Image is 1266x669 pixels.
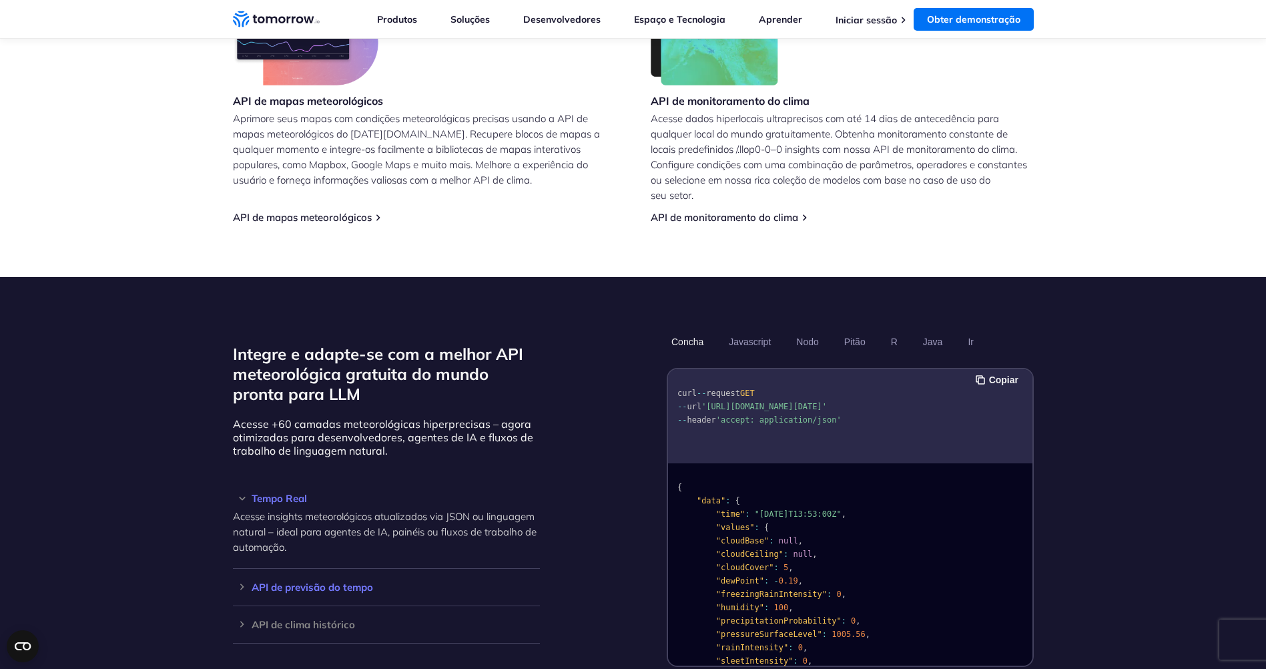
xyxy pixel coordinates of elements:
button: Pitão [839,330,870,353]
span: 'accept: application/json' [715,415,841,425]
span: url [687,402,701,411]
h3: API de monitoramento do clima [651,93,810,108]
p: Acesse insights meteorológicos atualizados via JSON ou linguagem natural – ideal para agentes de ... [233,509,540,555]
button: Copiar [975,373,1022,387]
button: Nodo [792,330,823,353]
span: , [808,656,812,666]
span: , [841,590,846,599]
span: -- [696,389,705,398]
a: Obter demonstração [914,8,1034,31]
span: curl [677,389,697,398]
button: Javascript [724,330,775,353]
span: "cloudBase" [715,536,768,545]
span: 0.19 [778,576,798,586]
span: , [802,643,807,652]
button: Concha [667,330,708,353]
span: 100 [773,603,788,612]
a: API de mapas meteorológicos [233,211,372,224]
span: : [769,536,773,545]
span: , [798,536,802,545]
span: GET [739,389,754,398]
a: Link inicial [233,9,320,29]
span: { [735,496,739,505]
span: : [841,616,846,626]
span: : [764,603,769,612]
h3: Tempo Real [233,493,540,503]
span: null [793,549,812,559]
span: "time" [715,509,744,519]
h3: API de previsão do tempo [233,582,540,592]
span: request [706,389,740,398]
p: Acesse +60 camadas meteorológicas hiperprecisas – agora otimizadas para desenvolvedores, agentes ... [233,417,540,457]
h2: Integre e adapte-se com a melhor API meteorológica gratuita do mundo pronta para LLM [233,344,540,404]
button: Ir [963,330,978,353]
span: "[DATE]T13:53:00Z" [754,509,841,519]
button: Java [918,330,947,353]
span: : [754,523,759,532]
span: - [773,576,778,586]
span: 0 [798,643,802,652]
button: Abrir widget CMP [7,630,39,662]
a: Iniciar sessão [836,14,897,26]
span: , [865,630,870,639]
span: : [793,656,798,666]
a: Desenvolvedores [523,13,601,25]
span: : [826,590,831,599]
span: , [798,576,802,586]
span: 5 [783,563,787,572]
span: "sleetIntensity" [715,656,793,666]
h3: API de clima histórico [233,620,540,630]
span: : [745,509,749,519]
span: "rainIntensity" [715,643,787,652]
span: , [856,616,860,626]
span: , [812,549,817,559]
span: : [725,496,730,505]
span: "values" [715,523,754,532]
font: Acesse dados hiperlocais ultraprecisos com até 14 dias de antecedência para qualquer local do mun... [651,112,1027,202]
button: R [886,330,902,353]
span: null [778,536,798,545]
span: "pressureSurfaceLevel" [715,630,822,639]
span: 0 [836,590,841,599]
span: -- [677,402,687,411]
span: -- [677,415,687,425]
span: "data" [696,496,725,505]
span: : [822,630,826,639]
span: "cloudCover" [715,563,773,572]
span: : [764,576,769,586]
span: { [677,483,682,492]
span: "humidity" [715,603,763,612]
span: : [773,563,778,572]
span: header [687,415,715,425]
span: , [841,509,846,519]
a: Soluções [450,13,490,25]
a: API de monitoramento do clima [651,211,798,224]
span: "freezingRainIntensity" [715,590,826,599]
span: 1005.56 [832,630,866,639]
span: "dewPoint" [715,576,763,586]
span: : [788,643,793,652]
span: 0 [851,616,856,626]
span: 0 [802,656,807,666]
font: Aprimore seus mapas com condições meteorológicas precisas usando a API de mapas meteorológicos do... [233,112,600,186]
span: : [783,549,787,559]
span: , [788,603,793,612]
span: "cloudCeiling" [715,549,783,559]
a: Aprender [759,13,802,25]
span: '[URL][DOMAIN_NAME][DATE]' [701,402,827,411]
a: Produtos [377,13,417,25]
span: { [764,523,769,532]
a: Espaço e Tecnologia [634,13,725,25]
span: , [788,563,793,572]
span: "precipitationProbability" [715,616,841,626]
h3: API de mapas meteorológicos [233,93,383,108]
